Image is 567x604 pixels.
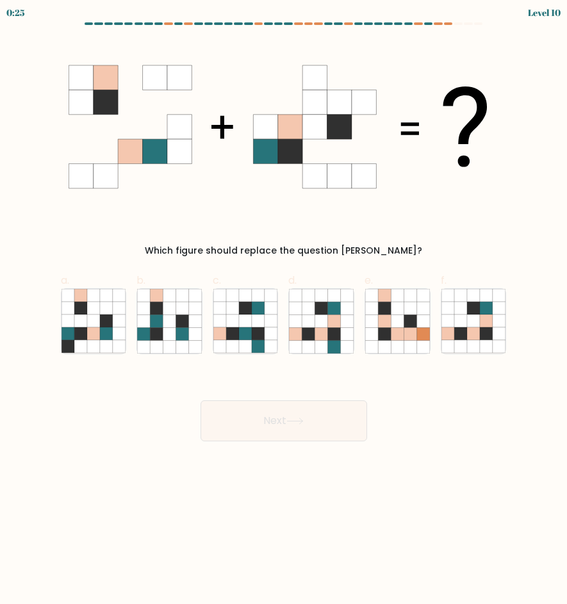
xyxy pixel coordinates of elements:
span: a. [61,273,69,288]
span: f. [441,273,447,288]
span: d. [288,273,297,288]
div: Level 10 [528,6,561,19]
button: Next [201,400,367,441]
span: b. [136,273,145,288]
span: e. [365,273,373,288]
div: 0:25 [6,6,25,19]
div: Which figure should replace the question [PERSON_NAME]? [69,244,499,257]
span: c. [213,273,221,288]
